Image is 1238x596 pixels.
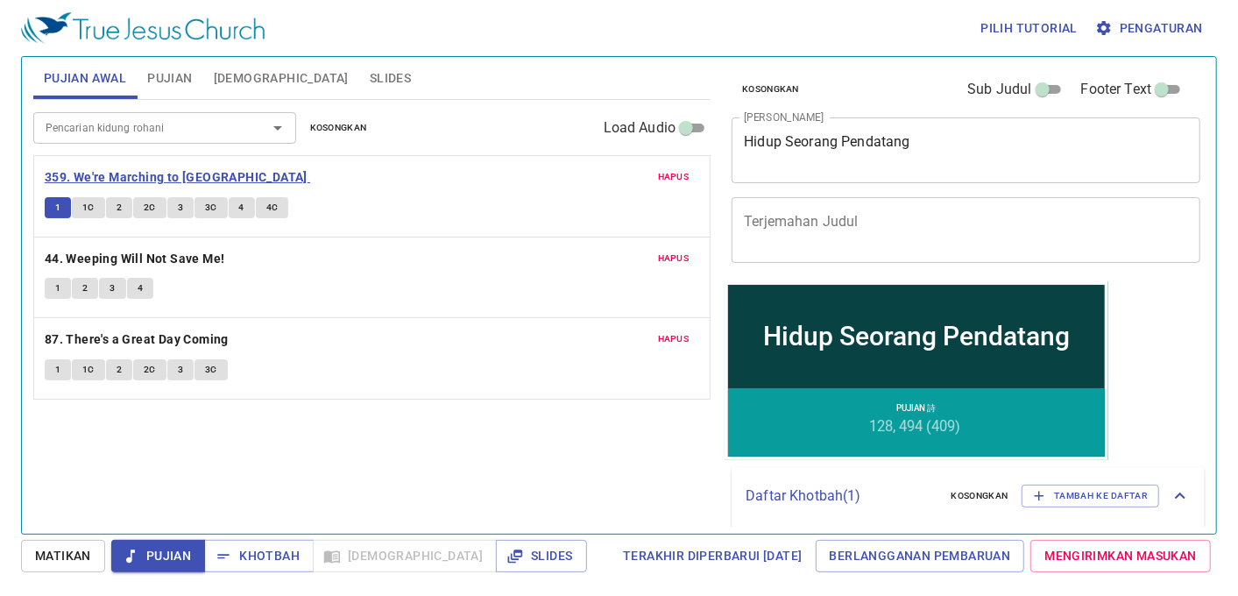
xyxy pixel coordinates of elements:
span: [DEMOGRAPHIC_DATA] [214,67,349,89]
button: 2C [133,197,166,218]
span: Mengirimkan Masukan [1044,545,1197,567]
button: 4 [127,278,153,299]
span: Matikan [35,545,91,567]
span: 1 [55,280,60,296]
span: 1C [82,362,95,378]
span: 4 [239,200,244,216]
span: 1C [82,200,95,216]
button: 1 [45,359,71,380]
span: Footer Text [1081,79,1152,100]
button: Open [265,116,290,140]
span: Pujian [147,67,192,89]
span: Kosongkan [310,120,367,136]
span: Load Audio [604,117,676,138]
button: 2C [133,359,166,380]
span: Kosongkan [742,82,799,97]
span: 3 [178,200,183,216]
span: Pujian [125,545,191,567]
span: Slides [510,545,572,567]
b: 359. We're Marching to [GEOGRAPHIC_DATA] [45,167,308,188]
button: Khotbah [204,540,314,572]
button: 4 [229,197,255,218]
span: 3C [205,200,217,216]
span: Kosongkan [951,488,1008,504]
span: 1 [55,362,60,378]
span: 2C [144,200,156,216]
button: 1 [45,278,71,299]
button: 3 [99,278,125,299]
button: Hapus [647,248,700,269]
button: 1C [72,197,105,218]
button: 3 [167,359,194,380]
span: 4C [266,200,279,216]
span: Pujian Awal [44,67,126,89]
button: Kosongkan [941,486,1019,507]
button: 2 [72,278,98,299]
iframe: from-child [725,281,1108,460]
span: Tambah ke Daftar [1033,488,1148,504]
button: 1C [72,359,105,380]
button: 3 [167,197,194,218]
span: Hapus [658,331,690,347]
b: 44. Weeping Will Not Save Me! [45,248,225,270]
button: Kosongkan [300,117,378,138]
button: Pengaturan [1092,12,1210,45]
button: 3C [195,359,228,380]
button: Tambah ke Daftar [1022,485,1159,507]
span: 2C [144,362,156,378]
span: Hapus [658,251,690,266]
button: Matikan [21,540,105,572]
button: 87. There's a Great Day Coming [45,329,231,351]
img: True Jesus Church [21,12,265,44]
button: Pujian [111,540,205,572]
span: 2 [117,200,122,216]
div: Daftar Khotbah(1)KosongkanTambah ke Daftar [732,467,1205,525]
span: 4 [138,280,143,296]
span: Sub Judul [967,79,1031,100]
button: 4C [256,197,289,218]
span: Terakhir Diperbarui [DATE] [623,545,802,567]
a: Mengirimkan Masukan [1030,540,1211,572]
button: Hapus [647,329,700,350]
button: 1 [45,197,71,218]
span: 2 [117,362,122,378]
span: Berlangganan Pembaruan [830,545,1011,567]
span: 3 [178,362,183,378]
b: 87. There's a Great Day Coming [45,329,229,351]
span: 2 [82,280,88,296]
span: Hapus [658,169,690,185]
p: Daftar Khotbah ( 1 ) [746,486,937,507]
button: Pilih tutorial [973,12,1085,45]
button: Hapus [647,167,700,188]
button: 2 [106,197,132,218]
span: Slides [370,67,411,89]
button: Slides [496,540,586,572]
span: 3C [205,362,217,378]
textarea: Hidup Seorang Pendatang [744,133,1188,167]
a: Terakhir Diperbarui [DATE] [616,540,809,572]
button: 2 [106,359,132,380]
span: Pengaturan [1099,18,1203,39]
button: 3C [195,197,228,218]
button: 44. Weeping Will Not Save Me! [45,248,228,270]
button: 359. We're Marching to [GEOGRAPHIC_DATA] [45,167,310,188]
span: 1 [55,200,60,216]
span: Khotbah [218,545,300,567]
a: Berlangganan Pembaruan [816,540,1025,572]
span: 3 [110,280,115,296]
span: Pilih tutorial [980,18,1078,39]
button: Kosongkan [732,79,810,100]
